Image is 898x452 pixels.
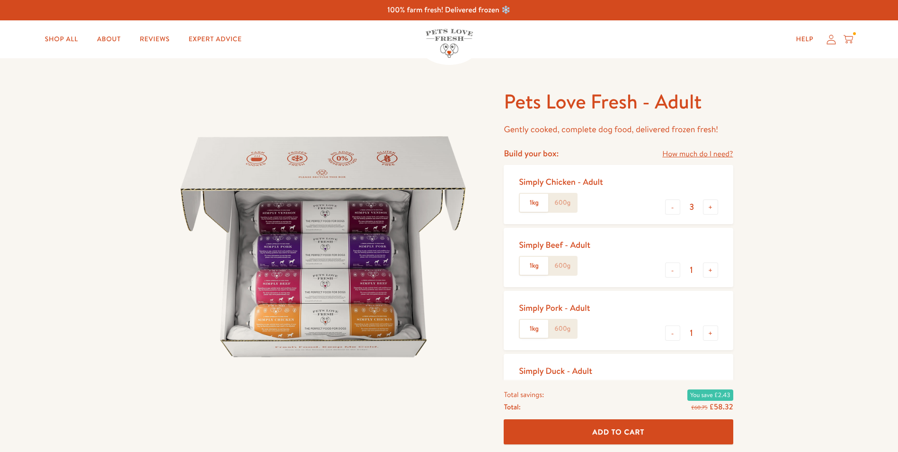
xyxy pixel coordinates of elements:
div: Simply Pork - Adult [519,302,590,313]
span: Total: [504,401,520,413]
img: Pets Love Fresh - Adult [165,89,481,405]
button: + [703,199,718,215]
a: About [89,30,128,49]
label: 1kg [520,320,548,338]
span: You save £2.43 [687,389,733,401]
a: Reviews [132,30,177,49]
img: Pets Love Fresh [426,29,473,58]
a: How much do I need? [662,148,733,161]
label: 600g [548,320,577,338]
h1: Pets Love Fresh - Adult [504,89,733,115]
div: Simply Beef - Adult [519,239,590,250]
button: - [665,199,680,215]
button: + [703,262,718,278]
span: Add To Cart [593,427,645,437]
s: £60.75 [691,404,707,411]
a: Expert Advice [181,30,249,49]
button: + [703,325,718,341]
label: 600g [548,257,577,275]
button: Add To Cart [504,420,733,445]
label: 1kg [520,257,548,275]
span: Total savings: [504,389,544,401]
div: Simply Chicken - Adult [519,176,603,187]
a: Shop All [37,30,86,49]
button: - [665,325,680,341]
p: Gently cooked, complete dog food, delivered frozen fresh! [504,122,733,137]
div: Simply Duck - Adult [519,365,592,376]
span: £58.32 [709,402,733,412]
label: 600g [548,194,577,212]
a: Help [788,30,821,49]
label: 1kg [520,194,548,212]
button: - [665,262,680,278]
h4: Build your box: [504,148,559,159]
